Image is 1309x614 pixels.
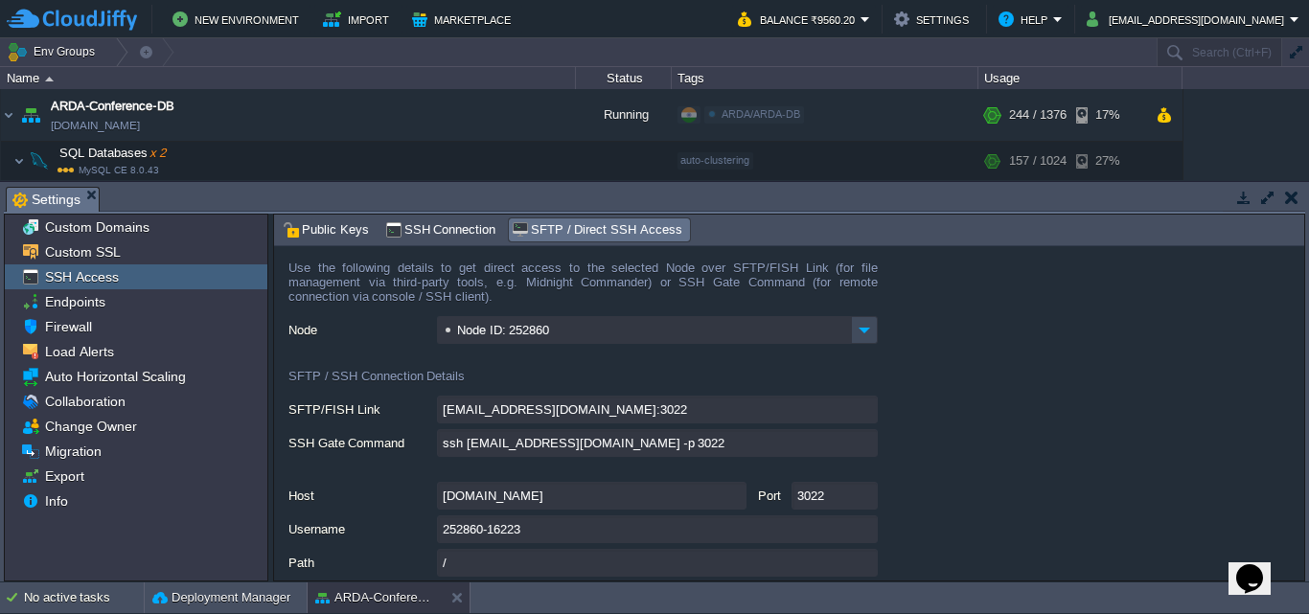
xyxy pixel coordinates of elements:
button: Env Groups [7,38,102,65]
button: Deployment Manager [152,588,290,607]
div: Running [576,89,672,141]
a: Endpoints [41,293,108,310]
div: Name [2,67,575,89]
img: CloudJiffy [7,8,137,32]
a: Auto Horizontal Scaling [41,368,189,385]
img: AMDAwAAAACH5BAEAAAAALAAAAAABAAEAAAICRAEAOw== [1,89,16,141]
span: x 2 [148,146,167,160]
span: [DOMAIN_NAME] [51,116,140,135]
a: Export [41,467,87,485]
label: Port [751,482,788,506]
button: Help [999,8,1053,31]
button: Import [323,8,395,31]
iframe: chat widget [1229,537,1290,595]
button: New Environment [172,8,305,31]
span: SFTP / Direct SSH Access [512,219,681,240]
div: 17% [1076,89,1138,141]
a: Migration [41,443,104,460]
a: Load Alerts [41,343,117,360]
img: AMDAwAAAACH5BAEAAAAALAAAAAABAAEAAAICRAEAOw== [26,142,53,180]
a: Info [41,492,71,510]
div: No active tasks [24,582,144,613]
span: Public Keys [283,219,369,240]
a: Change Owner [41,418,140,435]
div: SFTP / SSH Connection Details [288,350,878,396]
a: Custom Domains [41,218,152,236]
div: Usage [979,67,1182,89]
span: auto-clustering [680,154,749,166]
span: SQL Databases [57,145,169,161]
label: SFTP/FISH Link [288,396,435,420]
button: ARDA-Conference-DB [315,588,436,607]
a: SQL Databasesx 2MySQL CE 8.0.43 [57,146,169,160]
span: MySQL CE 8.0.43 [57,165,159,175]
button: Settings [894,8,975,31]
img: AMDAwAAAACH5BAEAAAAALAAAAAABAAEAAAICRAEAOw== [17,89,44,141]
div: 157 / 1024 [1009,142,1067,180]
a: Custom SSL [41,243,124,261]
label: Path [288,549,435,573]
button: Marketplace [412,8,517,31]
button: [EMAIL_ADDRESS][DOMAIN_NAME] [1087,8,1290,31]
div: Status [577,67,671,89]
a: SSH Access [41,268,122,285]
div: Tags [673,67,977,89]
span: Settings [12,188,80,212]
label: Username [288,515,435,539]
button: Balance ₹9560.20 [738,8,861,31]
span: SSH Connection [385,219,496,240]
label: Host [288,482,435,506]
a: Collaboration [41,393,128,410]
div: 244 / 1376 [1009,89,1067,141]
img: AMDAwAAAACH5BAEAAAAALAAAAAABAAEAAAICRAEAOw== [13,142,25,180]
div: Use the following details to get direct access to the selected Node over SFTP/FISH Link (for file... [288,261,878,316]
div: 27% [1076,142,1138,180]
label: SSH Gate Command [288,429,435,453]
img: AMDAwAAAACH5BAEAAAAALAAAAAABAAEAAAICRAEAOw== [45,77,54,81]
label: Node [288,316,435,340]
a: Firewall [41,318,95,335]
a: ARDA-Conference-DB [51,97,174,116]
span: ARDA/ARDA-DB [722,108,800,120]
